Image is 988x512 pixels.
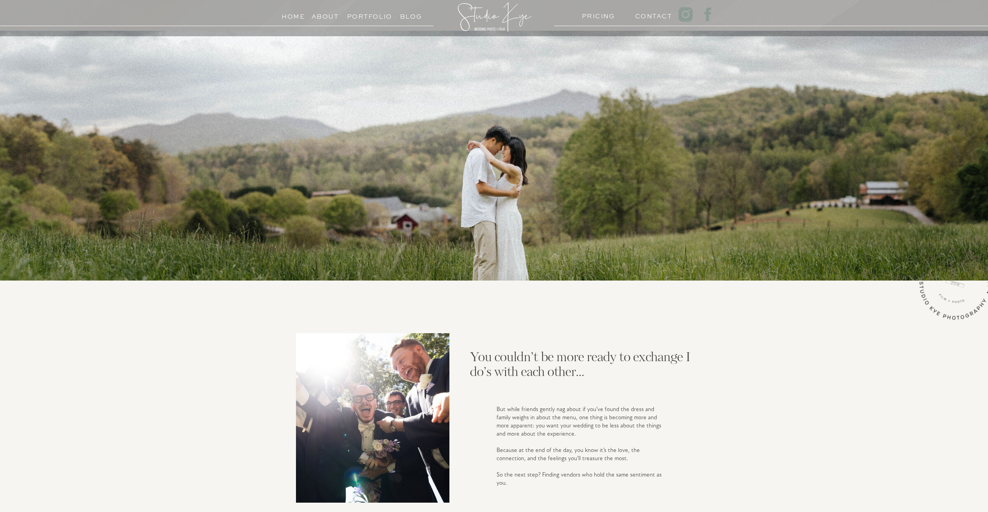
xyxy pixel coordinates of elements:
p: But while friends gently nag about if you’ve found the dress and family weighs in about the menu,... [497,406,666,497]
h2: You couldn’t be more ready to exchange I do’s with each other… [470,351,692,384]
a: Portfolio [347,11,382,18]
a: Home [278,11,308,18]
a: Contact [635,11,665,18]
a: Blog [393,11,429,18]
a: About [312,11,339,18]
a: PRICING [582,11,612,18]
